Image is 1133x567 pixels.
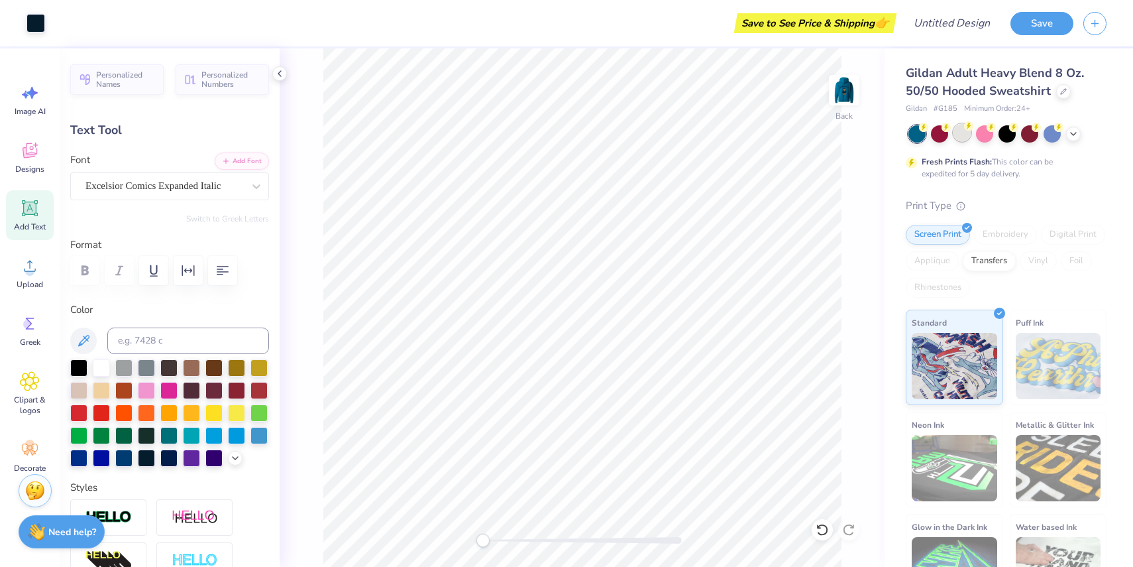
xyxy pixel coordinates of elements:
span: Glow in the Dark Ink [912,520,987,534]
span: Gildan [906,103,927,115]
span: 👉 [875,15,889,31]
div: Accessibility label [476,534,490,547]
img: Neon Ink [912,435,997,501]
div: Screen Print [906,225,970,245]
div: Back [836,110,853,122]
button: Personalized Names [70,64,164,95]
span: Add Text [14,221,46,232]
label: Font [70,153,90,168]
label: Styles [70,480,97,495]
input: Untitled Design [903,10,1000,36]
button: Personalized Numbers [176,64,269,95]
div: Rhinestones [906,278,970,298]
img: Shadow [172,509,218,526]
div: Save to See Price & Shipping [737,13,893,33]
span: Personalized Names [96,70,156,89]
div: Text Tool [70,121,269,139]
div: This color can be expedited for 5 day delivery. [922,156,1085,180]
span: Puff Ink [1016,316,1044,330]
button: Save [1010,12,1073,35]
strong: Fresh Prints Flash: [922,157,992,167]
img: Stroke [85,510,132,525]
img: Metallic & Glitter Ink [1016,435,1101,501]
div: Digital Print [1041,225,1105,245]
span: Greek [20,337,40,347]
label: Format [70,237,269,253]
span: Metallic & Glitter Ink [1016,418,1094,432]
img: Standard [912,333,997,399]
span: Upload [17,279,43,290]
div: Transfers [963,251,1016,271]
strong: Need help? [48,526,96,538]
input: e.g. 7428 c [107,328,269,354]
span: Clipart & logos [8,395,52,416]
div: Vinyl [1020,251,1057,271]
div: Embroidery [974,225,1037,245]
button: Add Font [215,153,269,170]
img: Puff Ink [1016,333,1101,399]
span: Decorate [14,463,46,473]
span: Image AI [15,106,46,117]
div: Foil [1061,251,1092,271]
span: Gildan Adult Heavy Blend 8 Oz. 50/50 Hooded Sweatshirt [906,65,1084,99]
img: Back [831,77,857,103]
span: Standard [912,316,947,330]
span: Water based Ink [1016,520,1077,534]
span: Neon Ink [912,418,944,432]
span: Personalized Numbers [201,70,261,89]
div: Print Type [906,198,1106,214]
span: # G185 [934,103,957,115]
span: Minimum Order: 24 + [964,103,1030,115]
label: Color [70,302,269,318]
div: Applique [906,251,959,271]
span: Designs [15,164,44,174]
button: Switch to Greek Letters [186,214,269,224]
